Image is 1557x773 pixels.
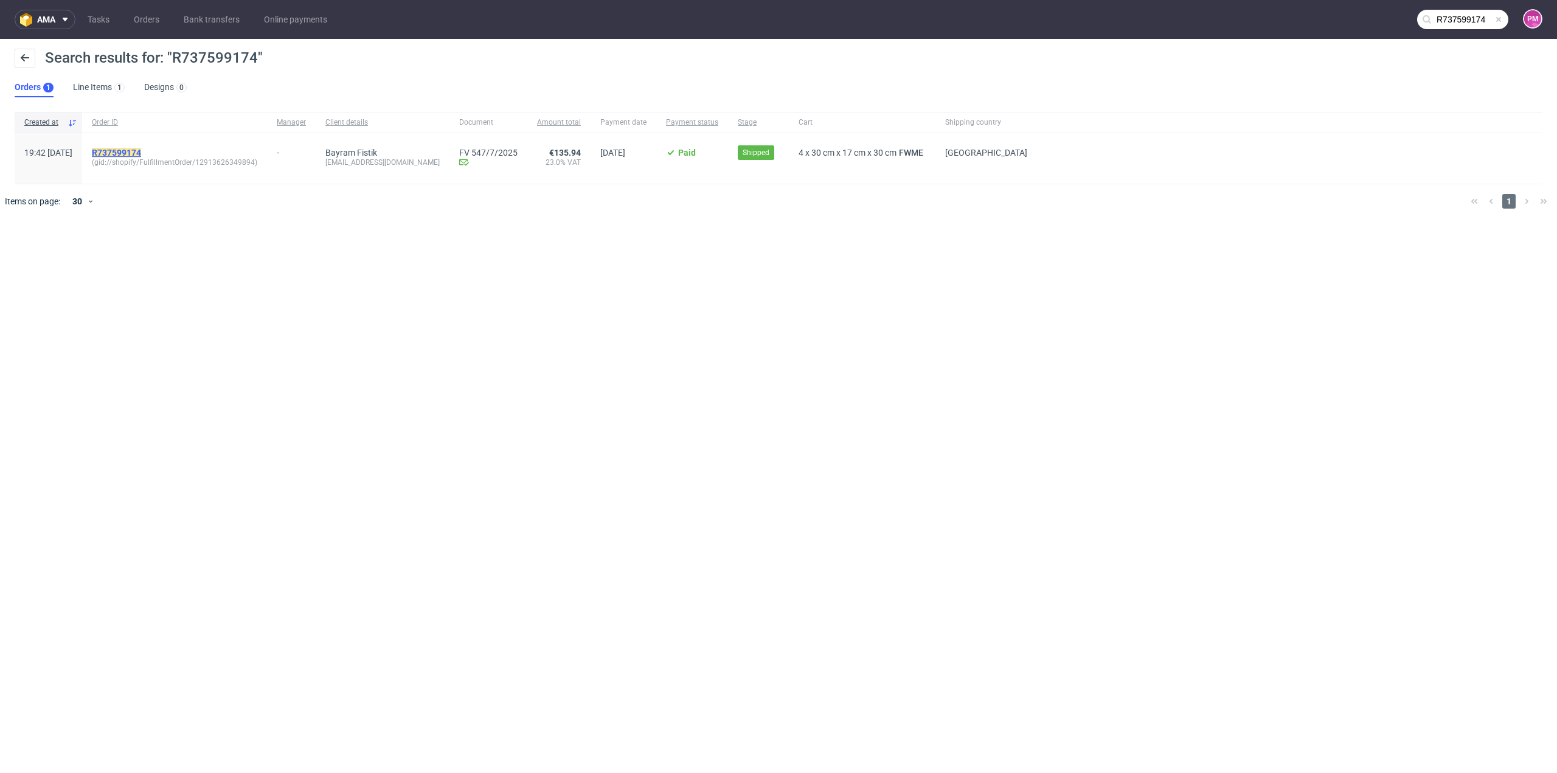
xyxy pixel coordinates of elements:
a: Line Items1 [73,78,125,97]
div: 0 [179,83,184,92]
a: FWME [896,148,926,158]
span: 1 [1502,194,1516,209]
span: [DATE] [600,148,625,158]
a: Bank transfers [176,10,247,29]
span: Stage [738,117,779,128]
a: Bayram Fistik [325,148,377,158]
span: Payment status [666,117,718,128]
span: (gid://shopify/FulfillmentOrder/12913626349894) [92,158,257,167]
span: 4 [799,148,803,158]
button: ama [15,10,75,29]
span: Manager [277,117,306,128]
span: Created at [24,117,63,128]
span: Search results for: "R737599174" [45,49,263,66]
span: Client details [325,117,440,128]
span: 23.0% VAT [537,158,581,167]
span: Document [459,117,518,128]
span: Order ID [92,117,257,128]
span: [GEOGRAPHIC_DATA] [945,148,1027,158]
span: 19:42 [DATE] [24,148,72,158]
a: Online payments [257,10,335,29]
a: R737599174 [92,148,144,158]
div: 1 [117,83,122,92]
span: Paid [678,148,696,158]
a: Orders [127,10,167,29]
div: - [277,143,306,158]
a: Designs0 [144,78,187,97]
span: Cart [799,117,926,128]
mark: R737599174 [92,148,141,158]
span: Shipped [743,147,769,158]
span: €135.94 [549,148,581,158]
span: ama [37,15,55,24]
div: x [799,148,926,158]
div: [EMAIL_ADDRESS][DOMAIN_NAME] [325,158,440,167]
a: Orders1 [15,78,54,97]
div: 30 [65,193,87,210]
span: Payment date [600,117,647,128]
div: 1 [46,83,50,92]
a: Tasks [80,10,117,29]
span: 30 cm x 17 cm x 30 cm [811,148,896,158]
a: FV 547/7/2025 [459,148,518,158]
figcaption: PM [1524,10,1541,27]
span: Shipping country [945,117,1027,128]
span: Amount total [537,117,581,128]
img: logo [20,13,37,27]
span: Items on page: [5,195,60,207]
